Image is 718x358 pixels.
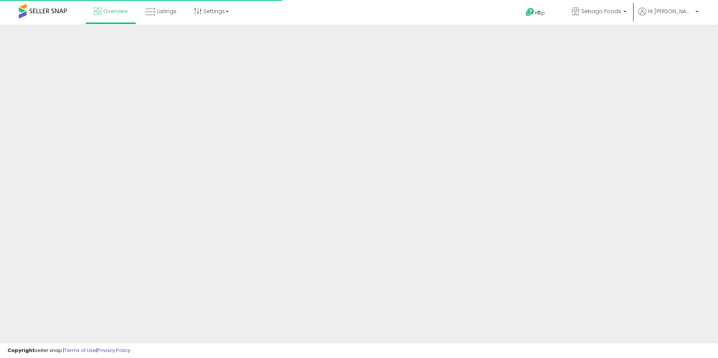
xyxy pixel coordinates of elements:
[581,8,621,15] span: Sebago Foods
[157,8,176,15] span: Listings
[638,8,698,24] a: Hi [PERSON_NAME]
[520,2,560,24] a: Help
[525,8,535,17] i: Get Help
[648,8,693,15] span: Hi [PERSON_NAME]
[103,8,128,15] span: Overview
[535,10,545,16] span: Help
